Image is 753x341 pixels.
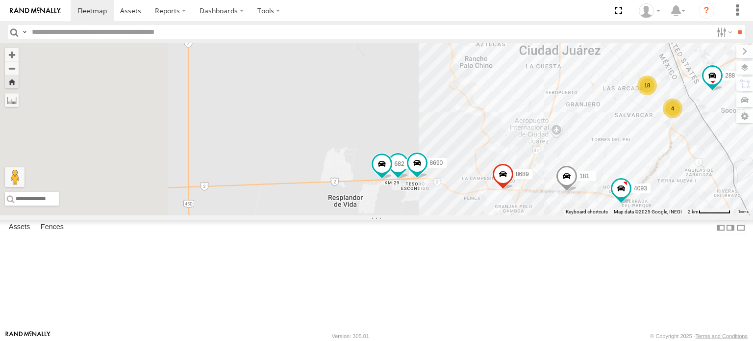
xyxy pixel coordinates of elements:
[5,93,19,107] label: Measure
[5,167,25,187] button: Drag Pegman onto the map to open Street View
[635,3,664,18] div: foxconn f
[5,75,19,88] button: Zoom Home
[516,171,529,178] span: 8689
[579,172,589,179] span: 181
[688,209,699,214] span: 2 km
[736,220,746,235] label: Hide Summary Table
[634,185,647,192] span: 4093
[713,25,734,39] label: Search Filter Options
[5,331,50,341] a: Visit our Website
[430,159,443,166] span: 8690
[637,76,657,95] div: 18
[332,333,369,339] div: Version: 305.01
[566,209,608,215] button: Keyboard shortcuts
[21,25,28,39] label: Search Query
[4,221,35,235] label: Assets
[726,220,735,235] label: Dock Summary Table to the Right
[663,99,682,118] div: 4
[395,160,404,167] span: 682
[699,3,714,19] i: ?
[738,210,749,214] a: Terms
[650,333,748,339] div: © Copyright 2025 -
[5,61,19,75] button: Zoom out
[716,220,726,235] label: Dock Summary Table to the Left
[36,221,69,235] label: Fences
[736,109,753,123] label: Map Settings
[725,72,735,79] span: 288
[614,209,682,214] span: Map data ©2025 Google, INEGI
[685,209,733,215] button: Map Scale: 2 km per 61 pixels
[10,7,61,14] img: rand-logo.svg
[5,48,19,61] button: Zoom in
[696,333,748,339] a: Terms and Conditions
